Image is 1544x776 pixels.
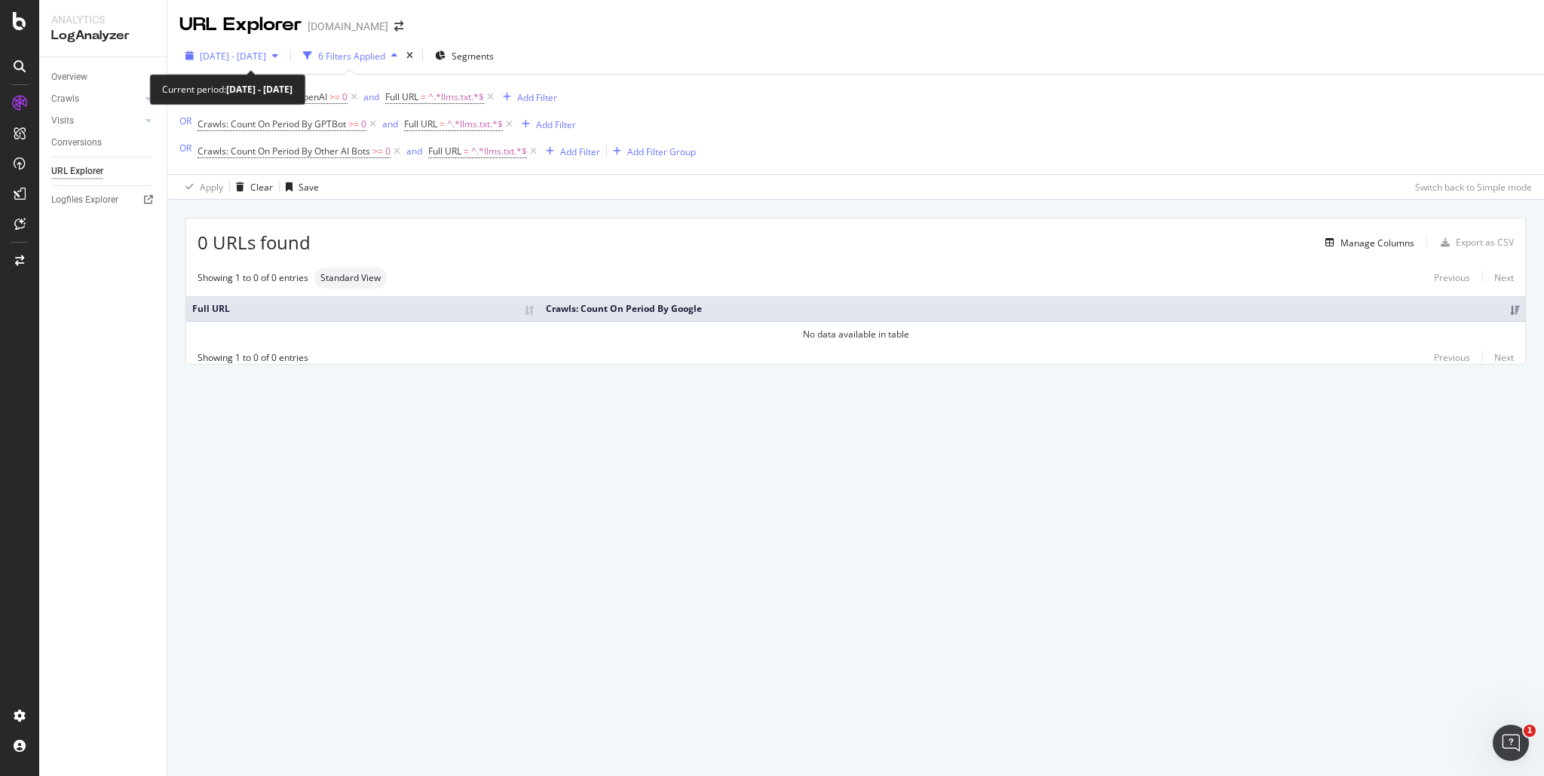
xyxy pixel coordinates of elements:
div: and [406,145,422,157]
button: Add Filter Group [607,142,696,160]
div: arrow-right-arrow-left [394,21,403,32]
span: ^.*llms.txt.*$ [428,87,484,108]
div: Visits [51,113,74,129]
button: Export as CSV [1435,231,1514,255]
button: OR [179,114,191,128]
div: URL Explorer [179,12,302,38]
div: 6 Filters Applied [318,50,385,63]
b: [DATE] - [DATE] [226,83,293,96]
button: and [406,144,422,158]
span: 0 [361,114,366,135]
span: Full URL [428,145,461,157]
span: >= [372,145,383,157]
div: Add Filter Group [627,145,696,158]
div: Switch back to Simple mode [1415,181,1532,194]
span: ^.*llms.txt.*$ [471,141,527,162]
div: OR [179,115,191,127]
span: [DATE] - [DATE] [200,50,266,63]
button: Add Filter [497,88,557,106]
div: Overview [51,69,87,85]
a: URL Explorer [51,163,156,179]
button: Add Filter [516,115,576,133]
div: Add Filter [536,118,576,131]
a: Crawls [51,91,141,107]
button: Apply [179,175,223,199]
button: Clear [230,175,273,199]
div: [DOMAIN_NAME] [308,19,388,34]
span: = [440,118,445,130]
div: OR [179,142,191,154]
span: Full URL [404,118,437,130]
a: Overview [51,69,156,85]
span: 1 [1524,725,1536,737]
span: Segments [452,50,494,63]
th: Full URL: activate to sort column ascending [186,296,540,321]
div: neutral label [314,267,387,289]
button: 6 Filters Applied [297,44,403,68]
td: No data available in table [186,321,1525,347]
div: Analytics [51,12,155,27]
span: 0 [342,87,348,108]
span: = [464,145,469,157]
div: Current period: [162,81,293,98]
div: Export as CSV [1456,236,1514,249]
button: Save [280,175,319,199]
button: and [382,117,398,131]
div: and [382,118,398,130]
span: 0 URLs found [198,230,311,255]
div: Apply [200,181,223,194]
div: Add Filter [517,91,557,104]
div: Logfiles Explorer [51,192,118,208]
div: Crawls [51,91,79,107]
button: and [363,90,379,104]
span: Full URL [385,90,418,103]
span: ^.*llms.txt.*$ [447,114,503,135]
a: Logfiles Explorer [51,192,156,208]
a: Visits [51,113,141,129]
button: Switch back to Simple mode [1409,175,1532,199]
iframe: Intercom live chat [1493,725,1529,761]
div: Conversions [51,135,102,151]
button: [DATE] - [DATE] [179,44,284,68]
div: and [363,90,379,103]
th: Crawls: Count On Period By Google: activate to sort column ascending [540,296,1525,321]
div: URL Explorer [51,163,103,179]
div: Showing 1 to 0 of 0 entries [198,271,308,284]
div: times [403,48,416,63]
div: LogAnalyzer [51,27,155,44]
span: >= [329,90,340,103]
a: Conversions [51,135,156,151]
button: Manage Columns [1319,234,1414,252]
div: Manage Columns [1340,237,1414,249]
span: 0 [385,141,391,162]
span: Standard View [320,273,381,283]
span: Crawls: Count On Period By Other AI Bots [198,145,370,157]
div: Save [299,181,319,194]
button: Add Filter [540,142,600,160]
div: Showing 1 to 0 of 0 entries [198,351,308,364]
button: OR [179,141,191,155]
span: Crawls: Count On Period By GPTBot [198,118,346,130]
div: Clear [250,181,273,194]
div: Add Filter [560,145,600,158]
span: = [421,90,426,103]
button: Segments [429,44,500,68]
span: >= [348,118,359,130]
